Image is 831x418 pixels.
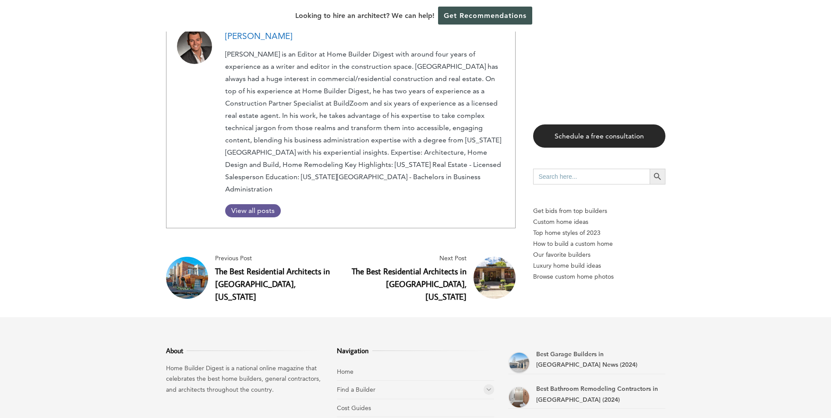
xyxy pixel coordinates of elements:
a: Luxury home build ideas [533,260,665,271]
h3: Navigation [337,345,494,356]
a: Schedule a free consultation [533,124,665,148]
a: Best Garage Builders in Newport News (2024) [508,352,530,374]
span: Previous Post [215,253,337,264]
a: Custom home ideas [533,216,665,227]
p: Get bids from top builders [533,205,665,216]
a: Home [337,368,354,375]
span: View all posts [225,206,281,215]
a: Get Recommendations [438,7,532,25]
a: Cost Guides [337,404,371,412]
a: Top home styles of 2023 [533,227,665,238]
h3: About [166,345,323,356]
p: Home Builder Digest is a national online magazine that celebrates the best home builders, general... [166,363,323,395]
input: Search here... [533,169,650,184]
a: Best Bathroom Remodeling Contractors in Portsmouth (2024) [508,386,530,408]
a: The Best Residential Architects in [GEOGRAPHIC_DATA], [US_STATE] [352,266,467,302]
a: The Best Residential Architects in [GEOGRAPHIC_DATA], [US_STATE] [215,266,330,302]
a: [PERSON_NAME] [225,31,292,41]
a: Our favorite builders [533,249,665,260]
a: Best Bathroom Remodeling Contractors in [GEOGRAPHIC_DATA] (2024) [536,385,658,404]
span: Next Post [344,253,467,264]
a: Find a Builder [337,386,375,393]
a: View all posts [225,204,281,217]
a: How to build a custom home [533,238,665,249]
a: Best Garage Builders in [GEOGRAPHIC_DATA] News (2024) [536,350,637,369]
p: [PERSON_NAME] is an Editor at Home Builder Digest with around four years of experience as a write... [225,48,505,195]
svg: Search [653,172,662,181]
a: Browse custom home photos [533,271,665,282]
